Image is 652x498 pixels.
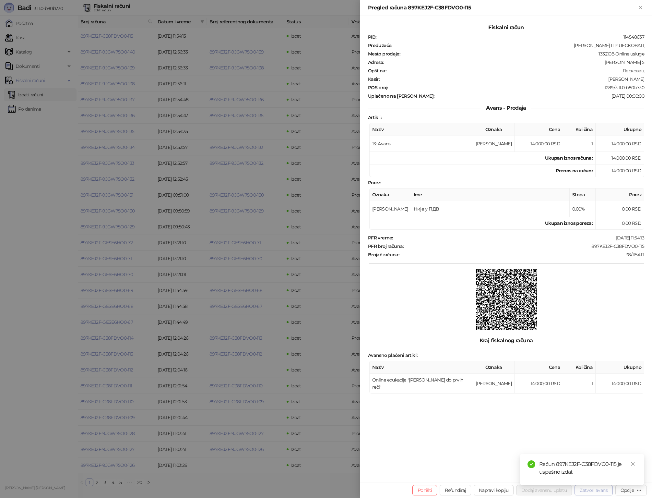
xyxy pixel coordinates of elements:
button: Napravi kopiju [474,485,514,495]
td: 1 [563,136,596,152]
strong: Uplaćeno na [PERSON_NAME] : [368,93,434,99]
strong: Ukupan iznos poreza: [545,220,593,226]
div: 1289/3.11.0-b80b730 [388,85,645,91]
strong: Artikli : [368,115,381,120]
div: [PERSON_NAME] 5 [385,59,645,65]
th: Oznaka [473,361,515,374]
button: Opcije [615,485,647,495]
strong: Prenos na račun : [556,168,593,174]
div: Opcije [621,487,634,493]
th: Cena [515,361,563,374]
div: 897KEJ2F-C38FDVO0-115 [404,243,645,249]
td: 0,00 RSD [596,201,644,217]
strong: Porez : [368,180,381,186]
td: 13: Avans [370,136,473,152]
strong: PIB : [368,34,376,40]
strong: Adresa : [368,59,384,65]
span: Kraj fiskalnog računa [474,337,538,344]
strong: Brojač računa : [368,252,399,258]
strong: Opština : [368,68,386,74]
td: 0,00% [570,201,596,217]
strong: Ukupan iznos računa : [545,155,593,161]
div: Лесковац [387,68,645,74]
span: close [631,462,635,466]
span: check-circle [528,460,535,468]
div: Račun 897KEJ2F-C38FDVO0-115 je uspešno izdat [539,460,636,476]
th: Ukupno [596,123,644,136]
strong: PFR broj računa : [368,243,404,249]
th: Stopa [570,188,596,201]
div: 114548637 [377,34,645,40]
button: Refundiraj [440,485,471,495]
div: [PERSON_NAME] ПР ЛЕСКОВАЦ [393,43,645,48]
th: Oznaka [370,188,411,201]
th: Oznaka [473,123,515,136]
td: Online edukacija "[PERSON_NAME] do prvih reči" [370,374,473,394]
span: Avans - Prodaja [481,105,531,111]
td: 0,00 RSD [596,217,644,230]
th: Ukupno [596,361,644,374]
th: Porez [596,188,644,201]
strong: Avansno plaćeni artikli : [368,352,418,358]
img: QR kod [476,269,538,330]
div: [PERSON_NAME] [380,76,645,82]
td: 14.000,00 RSD [596,374,644,394]
strong: POS broj : [368,85,388,91]
td: Није у ПДВ [411,201,570,217]
td: 14.000,00 RSD [596,136,644,152]
td: [PERSON_NAME] [473,374,515,394]
span: Fiskalni račun [483,24,529,30]
div: Pregled računa 897KEJ2F-C38FDVO0-115 [368,4,636,12]
button: Zatvori [636,4,644,12]
strong: Kasir : [368,76,379,82]
th: Cena [515,123,563,136]
div: 1332108-Online usluge [401,51,645,57]
td: [PERSON_NAME] [473,136,515,152]
th: Ime [411,188,570,201]
div: [DATE] 00:00:00 [435,93,645,99]
td: 1 [563,374,596,394]
strong: Mesto prodaje : [368,51,400,57]
div: [DATE] 11:54:13 [394,235,645,241]
th: Količina [563,361,596,374]
th: Naziv [370,361,473,374]
strong: PFR vreme : [368,235,393,241]
strong: Preduzeće : [368,43,392,48]
button: Dodaj avansnu uplatu [516,485,572,495]
td: 14.000,00 RSD [596,164,644,177]
button: Zatvori avans [575,485,613,495]
a: Close [629,460,636,468]
button: Poništi [412,485,437,495]
td: [PERSON_NAME] [370,201,411,217]
td: 14.000,00 RSD [515,136,563,152]
td: 14.000,00 RSD [515,374,563,394]
th: Naziv [370,123,473,136]
div: 38/115АП [400,252,645,258]
td: 14.000,00 RSD [596,152,644,164]
span: Napravi kopiju [479,487,508,493]
th: Količina [563,123,596,136]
